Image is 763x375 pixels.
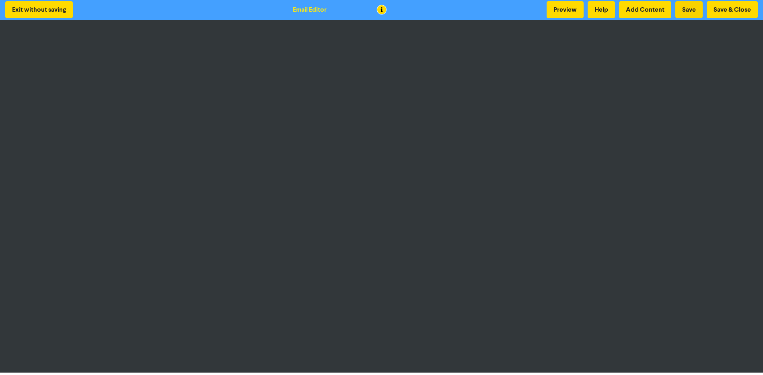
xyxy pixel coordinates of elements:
button: Save & Close [707,1,758,18]
button: Preview [547,1,584,18]
button: Save [675,1,703,18]
button: Add Content [619,1,671,18]
div: Email Editor [293,5,327,14]
button: Help [588,1,615,18]
button: Exit without saving [5,1,73,18]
